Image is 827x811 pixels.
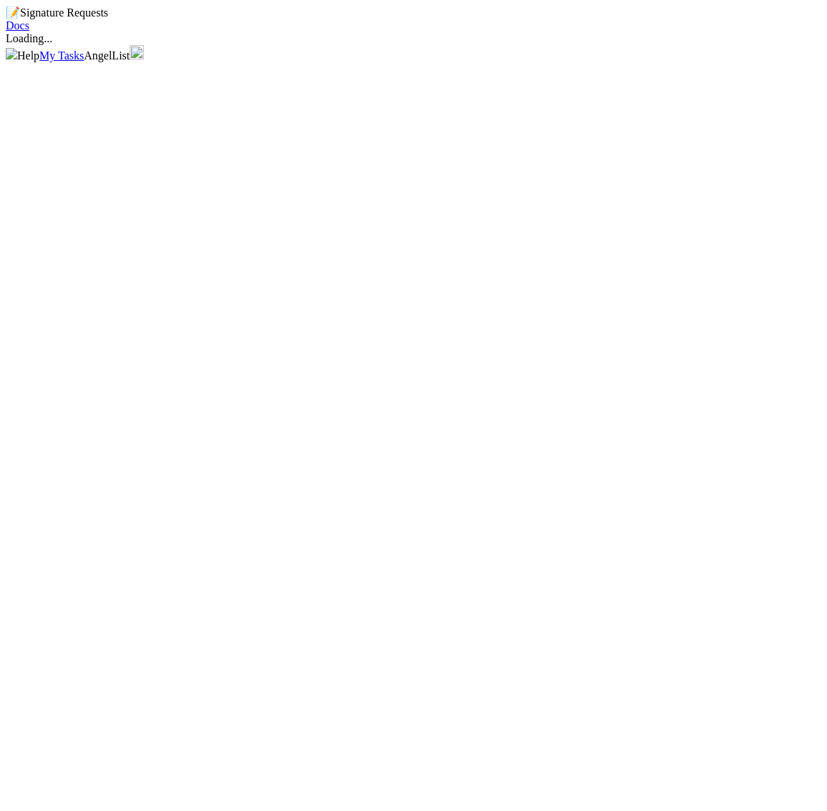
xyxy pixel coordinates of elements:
[6,32,52,44] span: Loading...
[130,45,144,59] img: avatar_041b9f3e-9684-4023-b9b7-2f10de55285d.png
[20,6,108,19] span: Signature Requests
[84,49,130,62] span: AngelList
[6,6,20,19] span: 📝
[6,19,29,32] a: Docs
[6,48,17,59] img: logo-inverted-e16ddd16eac7371096b0.svg
[17,49,39,62] div: Help
[39,49,84,62] a: My Tasks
